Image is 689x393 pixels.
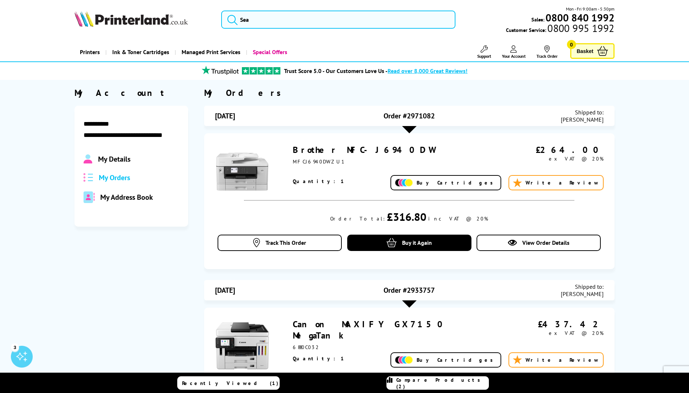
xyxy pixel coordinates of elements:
div: 3 [11,343,19,351]
div: Order Total: [330,215,385,222]
div: inc VAT @ 20% [428,215,488,222]
a: Ink & Toner Cartridges [105,43,175,61]
span: Basket [577,46,593,56]
span: [PERSON_NAME] [561,290,604,297]
span: Support [477,53,491,59]
div: £316.80 [387,210,426,224]
a: Write a Review [508,352,604,368]
span: Shipped to: [561,283,604,290]
span: My Address Book [100,193,153,202]
span: Buy it Again [402,239,432,246]
a: Printerland Logo [74,11,212,28]
input: Sea [221,11,455,29]
img: Add Cartridges [395,179,413,187]
a: Printers [74,43,105,61]
a: Buy Cartridges [390,352,501,368]
span: Write a Review [526,357,599,363]
span: Ink & Toner Cartridges [112,43,169,61]
a: Support [477,45,491,59]
img: Profile.svg [84,154,92,164]
a: Brother MFC-J6940DW [293,144,435,155]
span: 0800 995 1992 [546,25,614,32]
span: Quantity: 1 [293,178,345,185]
img: address-book-duotone-solid.svg [84,191,94,203]
b: 0800 840 1992 [546,11,615,24]
span: Order #2933757 [384,285,435,295]
a: Trust Score 5.0 - Our Customers Love Us -Read over 8,000 Great Reviews! [284,67,467,74]
span: Recently Viewed (1) [182,380,279,386]
a: 0800 840 1992 [544,14,615,21]
div: ex VAT @ 20% [510,155,604,162]
a: Special Offers [246,43,293,61]
a: Buy it Again [347,235,471,251]
span: Buy Cartridges [417,357,497,363]
span: My Orders [99,173,130,182]
span: Buy Cartridges [417,179,497,186]
div: My Orders [204,87,615,98]
img: Brother MFC-J6940DW [215,144,269,199]
img: all-order.svg [84,173,93,182]
div: £437.42 [510,319,604,330]
img: trustpilot rating [198,66,242,75]
a: Your Account [502,45,526,59]
span: [PERSON_NAME] [561,116,604,123]
img: Printerland Logo [74,11,188,27]
a: Canon MAXIFY GX7150 MegaTank [293,319,448,341]
span: Your Account [502,53,526,59]
img: Canon MAXIFY GX7150 MegaTank [215,319,269,373]
a: Compare Products (2) [386,376,489,390]
a: View Order Details [477,235,601,251]
a: Managed Print Services [175,43,246,61]
a: Buy Cartridges [390,175,501,190]
span: Read over 8,000 Great Reviews! [388,67,467,74]
div: My Account [74,87,188,98]
span: 0 [567,40,576,49]
img: Add Cartridges [395,356,413,364]
a: Track This Order [218,235,342,251]
div: ex VAT @ 20% [510,330,604,336]
span: [DATE] [215,111,235,121]
span: [DATE] [215,285,235,295]
div: £264.00 [510,144,604,155]
div: 6880C032 [293,344,510,351]
span: Mon - Fri 9:00am - 5:30pm [566,5,615,12]
a: Write a Review [508,175,604,190]
span: Sales: [531,16,544,23]
span: Track This Order [266,239,306,246]
span: Compare Products (2) [396,377,489,390]
span: Shipped to: [561,109,604,116]
span: View Order Details [522,239,570,246]
span: Quantity: 1 [293,355,345,362]
a: Recently Viewed (1) [177,376,280,390]
span: Order #2971082 [384,111,435,121]
a: Track Order [536,45,558,59]
a: Basket 0 [570,43,615,59]
span: My Details [98,154,130,164]
img: trustpilot rating [242,67,280,74]
div: MFCJ6940DWZU1 [293,158,510,165]
span: Customer Service: [506,25,614,33]
span: Write a Review [526,179,599,186]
